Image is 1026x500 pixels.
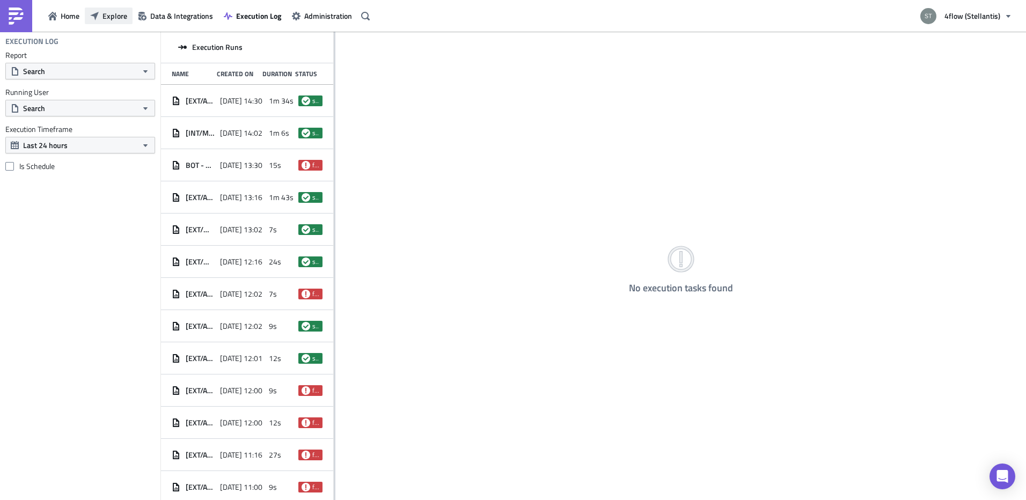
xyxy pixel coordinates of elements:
span: [DATE] 12:16 [220,257,262,267]
button: Data & Integrations [133,8,218,24]
span: [DATE] 14:30 [220,96,262,106]
button: Home [43,8,85,24]
span: success [312,225,319,234]
span: Home [61,10,79,21]
span: Execution Runs [192,42,243,52]
button: Search [5,100,155,116]
span: Last 24 hours [23,139,68,151]
span: failed [302,386,310,395]
span: failed [312,290,319,298]
button: Execution Log [218,8,287,24]
span: BOT - EMS-iTMS delays /Afternoon [186,160,215,170]
span: [EXT/AFS/[PERSON_NAME]] Additional Return TOs Rivalta [186,321,215,331]
span: success [302,97,310,105]
span: [DATE] 12:02 [220,321,262,331]
span: [EXT/AFS/[PERSON_NAME]] Prio Loads Daily Summary 14:30 [186,96,215,106]
span: [EXT/AFS/[PERSON_NAME]] Additional Return TOs [GEOGRAPHIC_DATA] [186,289,215,299]
span: 24s [269,257,281,267]
span: [EXT/AFS/[PERSON_NAME]] [GEOGRAPHIC_DATA] (past 24h) [186,482,215,492]
button: Explore [85,8,133,24]
h4: Execution Log [5,36,58,46]
span: [EXT/MAN/[PERSON_NAME]] Trnava - in&outbound plate numbers 13:00 [186,225,215,234]
span: failed [312,161,319,170]
span: failed [302,161,310,170]
span: failed [312,451,319,459]
span: success [302,193,310,202]
label: Report [5,50,155,60]
span: success [312,258,319,266]
span: failed [302,418,310,427]
span: [INT/MAN/[PERSON_NAME]] Open TOs Report [14:00] [186,128,215,138]
span: success [302,225,310,234]
span: Administration [304,10,352,21]
span: 7s [269,225,277,234]
span: [DATE] 14:02 [220,128,262,138]
span: 12s [269,354,281,363]
span: Execution Log [236,10,281,21]
span: [DATE] 11:00 [220,482,262,492]
span: success [312,97,319,105]
span: [EXT/AFS/[PERSON_NAME]] Additional Return TOs Vesoul (EU Hubs) [186,418,215,428]
span: success [302,354,310,363]
div: Status [295,70,318,78]
label: Is Schedule [5,161,155,171]
span: 1m 6s [269,128,289,138]
span: Search [23,65,45,77]
span: [DATE] 12:01 [220,354,262,363]
div: Created On [217,70,256,78]
span: [DATE] 12:00 [220,386,262,395]
h4: No execution tasks found [629,283,733,293]
img: Avatar [919,7,937,25]
span: 12s [269,418,281,428]
span: success [312,322,319,330]
span: 1m 34s [269,96,294,106]
button: Last 24 hours [5,137,155,153]
label: Running User [5,87,155,97]
div: Name [172,70,211,78]
span: [DATE] 13:02 [220,225,262,234]
span: failed [302,290,310,298]
span: success [302,129,310,137]
span: success [302,258,310,266]
div: Duration [262,70,290,78]
span: 4flow (Stellantis) [944,10,1000,21]
span: [DATE] 12:00 [220,418,262,428]
label: Execution Timeframe [5,124,155,134]
span: success [312,354,319,363]
button: 4flow (Stellantis) [914,4,1018,28]
span: failed [302,483,310,491]
span: 15s [269,160,281,170]
button: Search [5,63,155,79]
span: failed [312,418,319,427]
span: [EXT/AFS/[PERSON_NAME]] Additional Return TOs [GEOGRAPHIC_DATA] [186,386,215,395]
button: Administration [287,8,357,24]
span: success [302,322,310,330]
span: [DATE] 11:16 [220,450,262,460]
span: success [312,129,319,137]
span: [DATE] 12:02 [220,289,262,299]
span: Explore [102,10,127,21]
span: [EXT/AFS/[PERSON_NAME]] Additional Return TOs Vesoul (FR Hubs) [186,354,215,363]
span: [EXT/AFS/j.muzik] Load List Daily 13:15 - Escalation 3 [186,193,215,202]
span: 9s [269,482,277,492]
span: 27s [269,450,281,460]
span: [EXT/AFS/j.muzik] Load List Daily 11:15 - Escalation 2 [186,450,215,460]
span: 1m 43s [269,193,294,202]
span: 7s [269,289,277,299]
span: [DATE] 13:16 [220,193,262,202]
span: failed [312,483,319,491]
span: [EXT/MAN/Daily/Kragujevac] - Missing pickup KPI [186,257,215,267]
span: Search [23,102,45,114]
img: PushMetrics [8,8,25,25]
span: [DATE] 13:30 [220,160,262,170]
span: 9s [269,386,277,395]
span: failed [312,386,319,395]
span: 9s [269,321,277,331]
span: failed [302,451,310,459]
span: Data & Integrations [150,10,213,21]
